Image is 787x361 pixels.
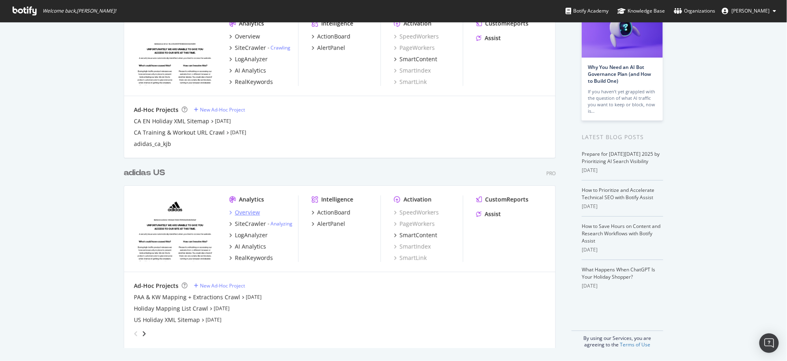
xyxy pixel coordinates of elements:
div: ActionBoard [317,208,350,217]
a: [DATE] [246,294,262,301]
a: adidas US [124,167,168,179]
div: angle-left [131,327,141,340]
a: Overview [229,208,260,217]
a: Overview [229,32,260,41]
a: CustomReports [476,196,529,204]
a: SpeedWorkers [394,32,439,41]
div: [DATE] [582,282,663,290]
div: SiteCrawler [235,220,266,228]
img: Why You Need an AI Bot Governance Plan (and How to Build One) [582,2,663,58]
a: SmartContent [394,231,437,239]
a: Assist [476,210,501,218]
a: RealKeywords [229,78,273,86]
a: Terms of Use [620,341,651,348]
a: SmartIndex [394,243,431,251]
a: US Holiday XML Sitemap [134,316,200,324]
div: [DATE] [582,203,663,210]
a: ActionBoard [312,32,350,41]
div: CustomReports [485,196,529,204]
span: Kate Fischer [732,7,770,14]
a: PageWorkers [394,220,435,228]
a: New Ad-Hoc Project [194,282,245,289]
div: CustomReports [485,19,529,28]
div: LogAnalyzer [235,231,268,239]
div: Overview [235,32,260,41]
a: CA Training & Workout URL Crawl [134,129,225,137]
img: adidas.ca [134,19,216,85]
div: Knowledge Base [617,7,665,15]
a: CustomReports [476,19,529,28]
div: - [268,220,292,227]
a: SmartContent [394,55,437,63]
a: Crawling [271,44,290,51]
a: Prepare for [DATE][DATE] 2025 by Prioritizing AI Search Visibility [582,150,660,165]
a: Why You Need an AI Bot Governance Plan (and How to Build One) [588,64,651,84]
div: ActionBoard [317,32,350,41]
a: ActionBoard [312,208,350,217]
div: Overview [235,208,260,217]
a: adidas_ca_kjb [134,140,171,148]
div: adidas US [124,167,165,179]
a: Analyzing [271,220,292,227]
a: New Ad-Hoc Project [194,106,245,113]
div: SiteCrawler [235,44,266,52]
div: [DATE] [582,167,663,174]
div: By using our Services, you are agreeing to the [572,331,663,348]
a: SmartLink [394,254,427,262]
div: RealKeywords [235,254,273,262]
a: AI Analytics [229,243,266,251]
a: PAA & KW Mapping + Extractions Crawl [134,293,240,301]
div: Organizations [674,7,716,15]
div: Open Intercom Messenger [759,333,779,353]
div: LogAnalyzer [235,55,268,63]
div: SmartContent [400,231,437,239]
div: Assist [485,34,501,42]
a: SiteCrawler- Crawling [229,44,290,52]
a: Holiday Mapping List Crawl [134,305,208,313]
a: SmartLink [394,78,427,86]
a: CA EN Holiday XML Sitemap [134,117,209,125]
div: Analytics [239,196,264,204]
a: SpeedWorkers [394,208,439,217]
div: Activation [404,19,432,28]
div: Latest Blog Posts [582,133,663,142]
a: Assist [476,34,501,42]
a: AlertPanel [312,44,345,52]
a: SiteCrawler- Analyzing [229,220,292,228]
a: LogAnalyzer [229,55,268,63]
div: AI Analytics [235,243,266,251]
div: angle-right [141,330,147,338]
div: Pro [546,170,556,177]
a: SmartIndex [394,67,431,75]
div: Ad-Hoc Projects [134,106,178,114]
div: AI Analytics [235,67,266,75]
div: SmartContent [400,55,437,63]
div: New Ad-Hoc Project [200,106,245,113]
div: AlertPanel [317,44,345,52]
a: What Happens When ChatGPT Is Your Holiday Shopper? [582,266,655,280]
a: LogAnalyzer [229,231,268,239]
div: Intelligence [321,19,353,28]
div: If you haven’t yet grappled with the question of what AI traffic you want to keep or block, now is… [588,88,657,114]
div: Intelligence [321,196,353,204]
div: Activation [404,196,432,204]
a: [DATE] [206,316,221,323]
a: [DATE] [230,129,246,136]
div: [DATE] [582,246,663,254]
img: adidas.com/us [134,196,216,261]
div: Ad-Hoc Projects [134,282,178,290]
button: [PERSON_NAME] [716,4,783,17]
div: New Ad-Hoc Project [200,282,245,289]
a: How to Prioritize and Accelerate Technical SEO with Botify Assist [582,187,654,201]
div: Assist [485,210,501,218]
a: How to Save Hours on Content and Research Workflows with Botify Assist [582,223,660,244]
